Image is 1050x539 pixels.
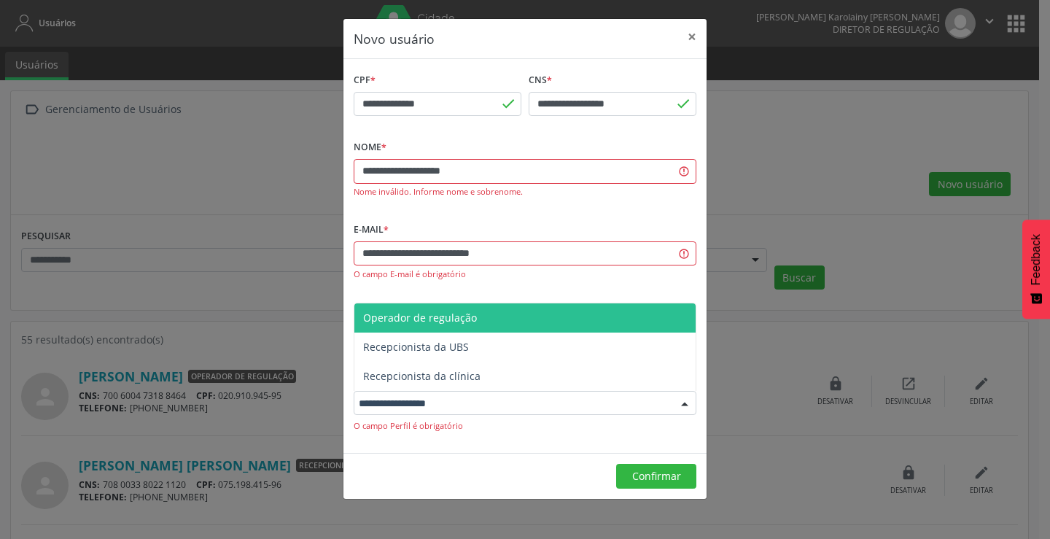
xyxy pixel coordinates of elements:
label: CPF [354,69,376,92]
button: Feedback - Mostrar pesquisa [1022,220,1050,319]
div: O campo Perfil é obrigatório [354,420,696,433]
span: Operador de regulação [363,311,477,325]
span: Recepcionista da clínica [363,369,481,383]
label: E-mail [354,219,389,241]
label: Nome [354,136,386,159]
span: Feedback [1030,234,1043,285]
span: Confirmar [632,469,681,483]
button: Confirmar [616,464,696,489]
label: Nº do Telefone [354,300,428,323]
label: CNS [529,69,552,92]
span: done [500,96,516,112]
div: O campo E-mail é obrigatório [354,268,696,281]
button: Close [677,19,707,55]
span: done [675,96,691,112]
span: Recepcionista da UBS [363,340,469,354]
h5: Novo usuário [354,29,435,48]
div: Nome inválido. Informe nome e sobrenome. [354,186,696,198]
